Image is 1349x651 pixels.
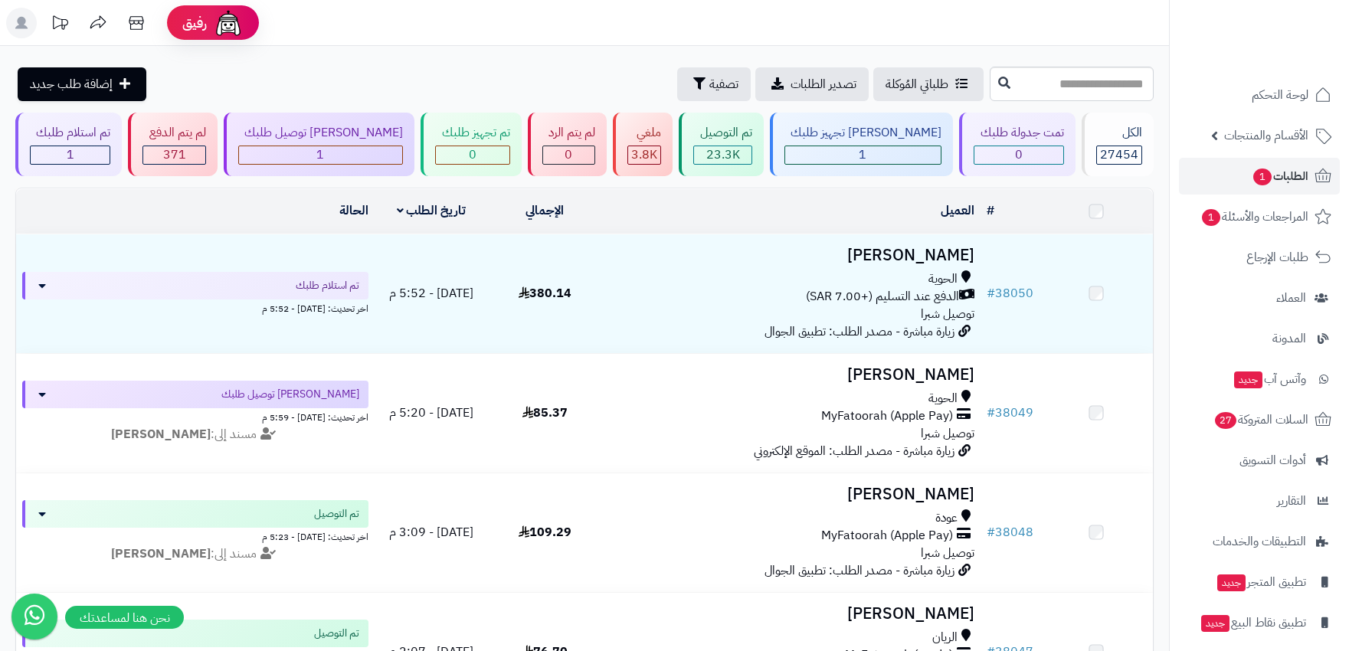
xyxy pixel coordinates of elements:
[1179,158,1340,195] a: الطلبات1
[11,545,380,563] div: مسند إلى:
[607,366,974,384] h3: [PERSON_NAME]
[791,75,856,93] span: تصدير الطلبات
[1179,564,1340,600] a: تطبيق المتجرجديد
[30,124,110,142] div: تم استلام طلبك
[987,404,1033,422] a: #38049
[607,247,974,264] h3: [PERSON_NAME]
[784,124,941,142] div: [PERSON_NAME] تجهيز طلبك
[676,113,766,176] a: تم التوصيل 23.3K
[987,404,995,422] span: #
[1179,401,1340,438] a: السلات المتروكة27
[956,113,1078,176] a: تمت جدولة طلبك 0
[921,424,974,443] span: توصيل شبرا
[1096,124,1142,142] div: الكل
[41,8,79,42] a: تحديثات المنصة
[1215,412,1236,429] span: 27
[1252,84,1308,106] span: لوحة التحكم
[316,146,324,164] span: 1
[821,527,953,545] span: MyFatoorah (Apple Pay)
[928,270,958,288] span: الحوية
[314,626,359,641] span: تم التوصيل
[522,404,568,422] span: 85.37
[767,113,956,176] a: [PERSON_NAME] تجهيز طلبك 1
[706,146,740,164] span: 23.3K
[677,67,751,101] button: تصفية
[213,8,244,38] img: ai-face.png
[932,629,958,646] span: الريان
[389,523,473,541] span: [DATE] - 3:09 م
[22,528,368,544] div: اخر تحديث: [DATE] - 5:23 م
[221,113,417,176] a: [PERSON_NAME] توصيل طلبك 1
[987,523,995,541] span: #
[941,201,974,220] a: العميل
[1246,247,1308,268] span: طلبات الإرجاع
[987,201,994,220] a: #
[314,506,359,522] span: تم التوصيل
[1179,320,1340,357] a: المدونة
[987,284,1033,303] a: #38050
[11,426,380,443] div: مسند إلى:
[1201,615,1229,632] span: جديد
[125,113,220,176] a: لم يتم الدفع 371
[755,67,869,101] a: تصدير الطلبات
[1179,442,1340,479] a: أدوات التسويق
[1233,368,1306,390] span: وآتس آب
[1079,113,1157,176] a: الكل27454
[543,146,594,164] div: 0
[143,146,205,164] div: 371
[873,67,984,101] a: طلباتي المُوكلة
[1213,531,1306,552] span: التطبيقات والخدمات
[1276,287,1306,309] span: العملاء
[765,561,954,580] span: زيارة مباشرة - مصدر الطلب: تطبيق الجوال
[693,124,751,142] div: تم التوصيل
[1217,574,1246,591] span: جديد
[1253,168,1272,185] span: 1
[859,146,866,164] span: 1
[935,509,958,527] span: عودة
[182,14,207,32] span: رفيق
[22,408,368,424] div: اخر تحديث: [DATE] - 5:59 م
[221,387,359,402] span: [PERSON_NAME] توصيل طلبك
[397,201,467,220] a: تاريخ الطلب
[1100,146,1138,164] span: 27454
[525,113,610,176] a: لم يتم الرد 0
[469,146,476,164] span: 0
[1179,361,1340,397] a: وآتس آبجديد
[921,305,974,323] span: توصيل شبرا
[1239,450,1306,471] span: أدوات التسويق
[163,146,186,164] span: 371
[111,545,211,563] strong: [PERSON_NAME]
[610,113,676,176] a: ملغي 3.8K
[1224,125,1308,146] span: الأقسام والمنتجات
[628,146,660,164] div: 3820
[1272,328,1306,349] span: المدونة
[785,146,941,164] div: 1
[565,146,572,164] span: 0
[974,124,1063,142] div: تمت جدولة طلبك
[519,523,571,541] span: 109.29
[111,425,211,443] strong: [PERSON_NAME]
[1179,280,1340,316] a: العملاء
[987,284,995,303] span: #
[987,523,1033,541] a: #38048
[1200,612,1306,633] span: تطبيق نقاط البيع
[526,201,564,220] a: الإجمالي
[389,284,473,303] span: [DATE] - 5:52 م
[18,67,146,101] a: إضافة طلب جديد
[631,146,657,164] span: 3.8K
[30,75,113,93] span: إضافة طلب جديد
[694,146,751,164] div: 23260
[974,146,1063,164] div: 0
[31,146,110,164] div: 1
[296,278,359,293] span: تم استلام طلبك
[1202,209,1220,226] span: 1
[239,146,402,164] div: 1
[1252,165,1308,187] span: الطلبات
[886,75,948,93] span: طلباتي المُوكلة
[1015,146,1023,164] span: 0
[1213,409,1308,430] span: السلات المتروكة
[1179,604,1340,641] a: تطبيق نقاط البيعجديد
[821,407,953,425] span: MyFatoorah (Apple Pay)
[1234,371,1262,388] span: جديد
[1179,77,1340,113] a: لوحة التحكم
